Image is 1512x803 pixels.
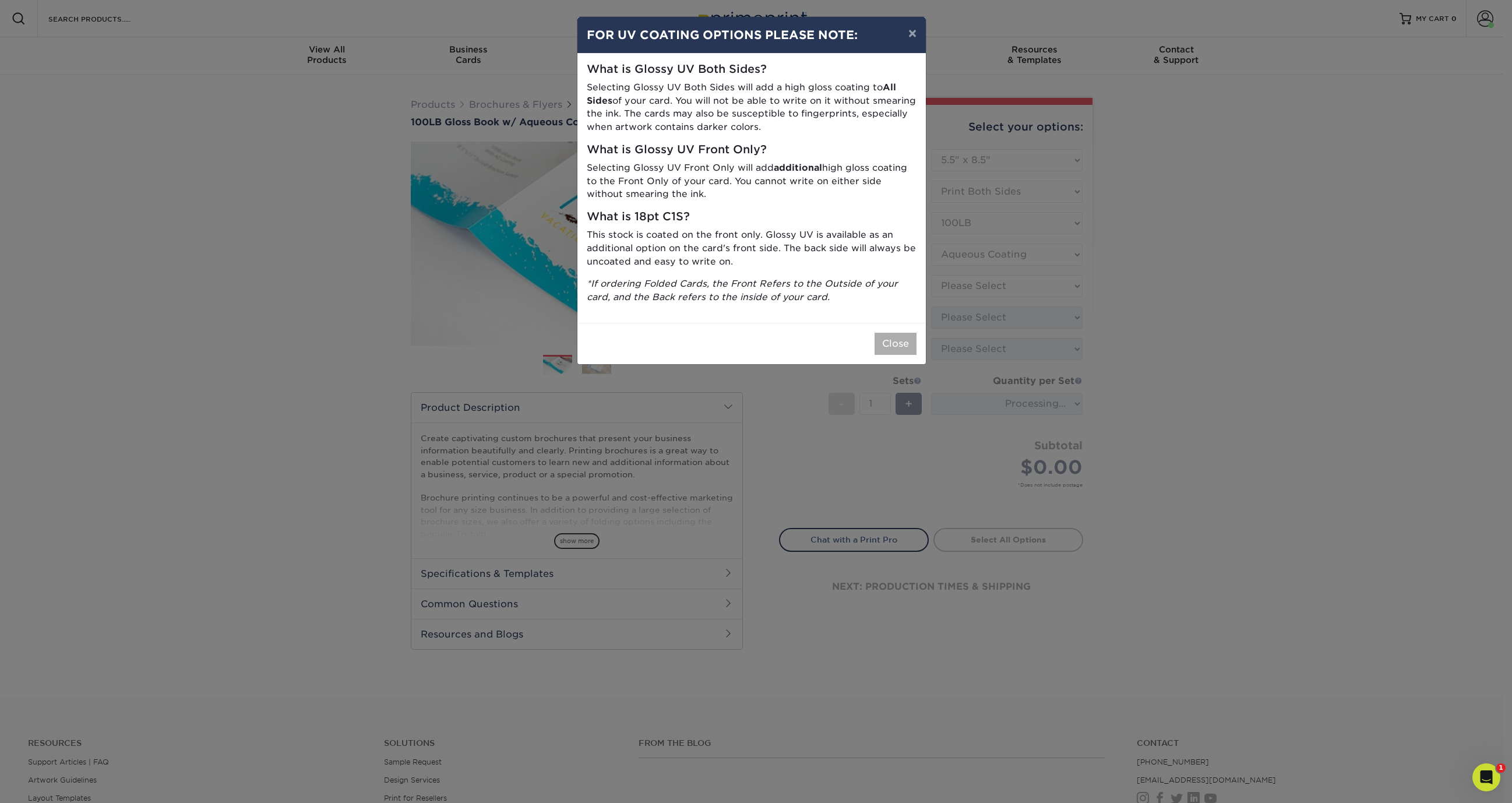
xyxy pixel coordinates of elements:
i: *If ordering Folded Cards, the Front Refers to the Outside of your card, and the Back refers to t... [587,278,898,302]
p: Selecting Glossy UV Both Sides will add a high gloss coating to of your card. You will not be abl... [587,81,917,134]
strong: additional [774,162,822,173]
h5: What is Glossy UV Front Only? [587,143,917,157]
button: × [899,17,926,50]
h5: What is 18pt C1S? [587,210,917,224]
button: Close [875,333,917,355]
span: 1 [1496,763,1506,773]
p: This stock is coated on the front only. Glossy UV is available as an additional option on the car... [587,228,917,268]
h4: FOR UV COATING OPTIONS PLEASE NOTE: [587,26,917,44]
iframe: Intercom live chat [1472,763,1500,791]
h5: What is Glossy UV Both Sides? [587,63,917,76]
strong: All Sides [587,82,896,106]
p: Selecting Glossy UV Front Only will add high gloss coating to the Front Only of your card. You ca... [587,161,917,201]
